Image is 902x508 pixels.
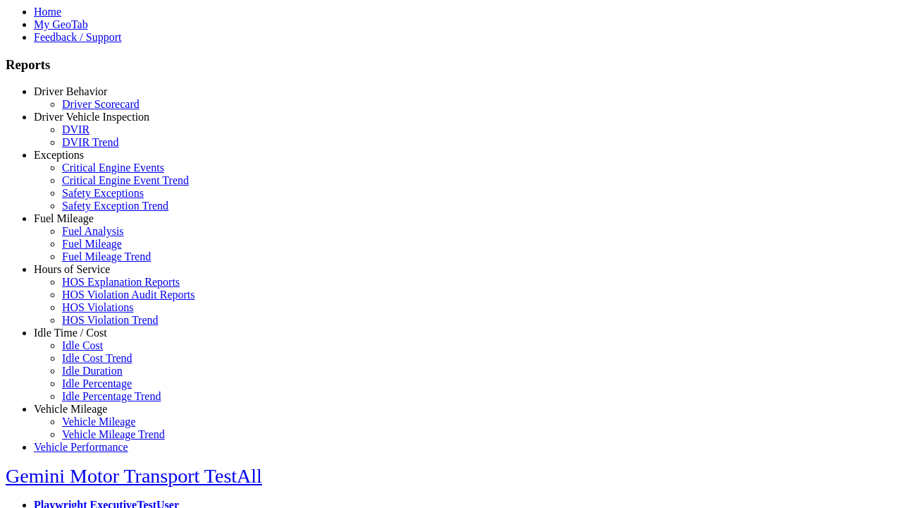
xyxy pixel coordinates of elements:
a: Critical Engine Event Trend [62,174,189,186]
a: HOS Violation Audit Reports [62,289,195,301]
a: Feedback / Support [34,31,121,43]
a: Idle Cost [62,339,103,351]
a: DVIR Trend [62,136,118,148]
a: Idle Percentage [62,377,132,389]
a: Hours of Service [34,263,110,275]
a: HOS Violations [62,301,133,313]
a: Idle Time / Cost [34,327,107,339]
a: HOS Explanation Reports [62,276,180,288]
a: Driver Scorecard [62,98,140,110]
a: Home [34,6,61,18]
h3: Reports [6,57,896,73]
a: Safety Exceptions [62,187,144,199]
a: Gemini Motor Transport TestAll [6,465,262,487]
a: Idle Percentage Trend [62,390,161,402]
a: Fuel Mileage [34,212,94,224]
a: Vehicle Mileage [62,416,135,428]
a: Idle Cost Trend [62,352,132,364]
a: Fuel Analysis [62,225,124,237]
a: Idle Duration [62,365,123,377]
a: Critical Engine Events [62,162,164,174]
a: Fuel Mileage Trend [62,250,151,262]
a: Vehicle Mileage Trend [62,428,165,440]
a: DVIR [62,123,89,135]
a: Fuel Mileage [62,238,122,250]
a: Exceptions [34,149,84,161]
a: Driver Vehicle Inspection [34,111,149,123]
a: Safety Exception Trend [62,200,168,212]
a: HOS Violation Trend [62,314,159,326]
a: Vehicle Mileage [34,403,107,415]
a: My GeoTab [34,18,88,30]
a: Driver Behavior [34,85,107,97]
a: Vehicle Performance [34,441,128,453]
